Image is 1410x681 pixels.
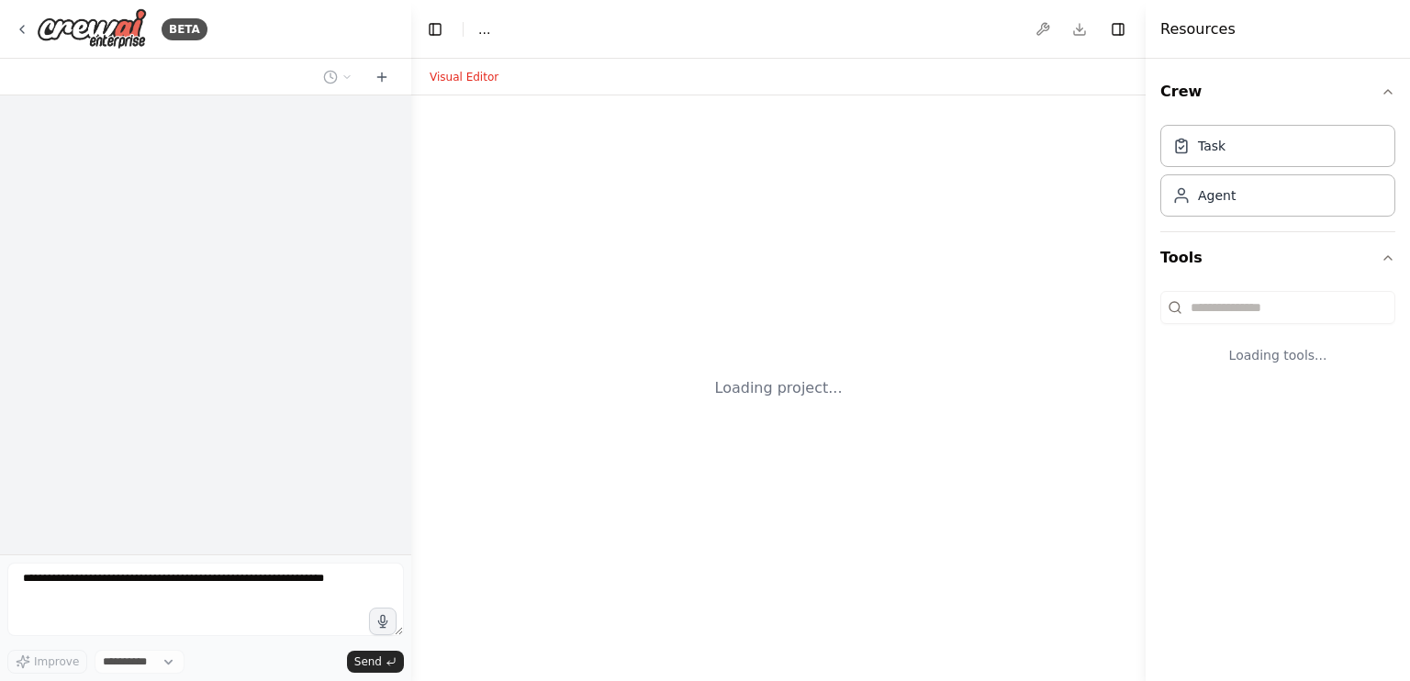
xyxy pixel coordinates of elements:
[7,650,87,674] button: Improve
[347,651,404,673] button: Send
[1105,17,1131,42] button: Hide right sidebar
[354,654,382,669] span: Send
[1160,66,1395,117] button: Crew
[34,654,79,669] span: Improve
[369,608,397,635] button: Click to speak your automation idea
[37,8,147,50] img: Logo
[316,66,360,88] button: Switch to previous chat
[422,17,448,42] button: Hide left sidebar
[1160,232,1395,284] button: Tools
[715,377,843,399] div: Loading project...
[1198,137,1225,155] div: Task
[478,20,490,39] nav: breadcrumb
[419,66,509,88] button: Visual Editor
[162,18,207,40] div: BETA
[1160,18,1236,40] h4: Resources
[1160,331,1395,379] div: Loading tools...
[367,66,397,88] button: Start a new chat
[1198,186,1236,205] div: Agent
[1160,284,1395,394] div: Tools
[1160,117,1395,231] div: Crew
[478,20,490,39] span: ...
